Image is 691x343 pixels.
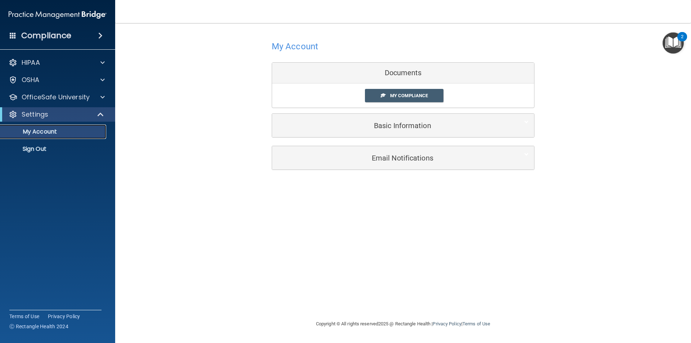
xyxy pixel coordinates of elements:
[433,321,461,326] a: Privacy Policy
[22,110,48,119] p: Settings
[5,145,103,153] p: Sign Out
[272,312,534,335] div: Copyright © All rights reserved 2025 @ Rectangle Health | |
[462,321,490,326] a: Terms of Use
[277,154,507,162] h5: Email Notifications
[663,32,684,54] button: Open Resource Center, 2 new notifications
[277,117,529,134] a: Basic Information
[22,58,40,67] p: HIPAA
[9,58,105,67] a: HIPAA
[390,93,428,98] span: My Compliance
[9,8,107,22] img: PMB logo
[9,323,68,330] span: Ⓒ Rectangle Health 2024
[277,122,507,130] h5: Basic Information
[5,128,103,135] p: My Account
[48,313,80,320] a: Privacy Policy
[272,63,534,84] div: Documents
[9,313,39,320] a: Terms of Use
[9,93,105,101] a: OfficeSafe University
[22,93,90,101] p: OfficeSafe University
[272,42,318,51] h4: My Account
[21,31,71,41] h4: Compliance
[566,292,682,321] iframe: Drift Widget Chat Controller
[9,110,104,119] a: Settings
[9,76,105,84] a: OSHA
[681,37,683,46] div: 2
[277,150,529,166] a: Email Notifications
[22,76,40,84] p: OSHA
